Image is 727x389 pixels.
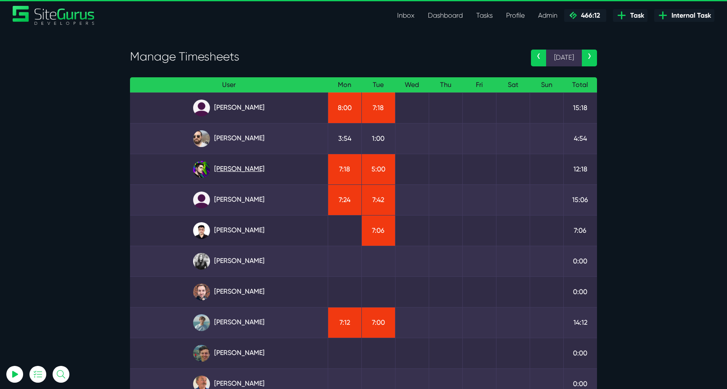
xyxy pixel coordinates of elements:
th: Sun [530,77,563,93]
a: [PERSON_NAME] [137,161,321,178]
th: Tue [361,77,395,93]
img: rgqpcqpgtbr9fmz9rxmm.jpg [193,253,210,270]
img: Sitegurus Logo [13,6,95,25]
img: esb8jb8dmrsykbqurfoz.jpg [193,345,210,362]
a: ‹ [531,50,546,66]
a: [PERSON_NAME] [137,192,321,208]
a: 466:12 [564,9,606,22]
a: [PERSON_NAME] [137,100,321,116]
img: default_qrqg0b.png [193,100,210,116]
img: tfogtqcjwjterk6idyiu.jpg [193,284,210,300]
a: Dashboard [421,7,470,24]
span: 466:12 [578,11,600,19]
a: [PERSON_NAME] [137,284,321,300]
td: 7:18 [328,154,361,184]
td: 4:54 [563,123,597,154]
td: 0:00 [563,276,597,307]
img: xv1kmavyemxtguplm5ir.png [193,222,210,239]
a: [PERSON_NAME] [137,130,321,147]
a: [PERSON_NAME] [137,314,321,331]
span: [DATE] [546,50,582,66]
td: 0:00 [563,246,597,276]
button: Log In [27,148,120,166]
img: rxuxidhawjjb44sgel4e.png [193,161,210,178]
td: 15:18 [563,92,597,123]
img: tkl4csrki1nqjgf0pb1z.png [193,314,210,331]
td: 8:00 [328,92,361,123]
a: [PERSON_NAME] [137,222,321,239]
td: 7:24 [328,184,361,215]
th: Mon [328,77,361,93]
th: Thu [429,77,462,93]
a: Internal Task [654,9,714,22]
th: Total [563,77,597,93]
input: Email [27,99,120,117]
td: 3:54 [328,123,361,154]
a: Admin [531,7,564,24]
td: 7:42 [361,184,395,215]
td: 1:00 [361,123,395,154]
td: 0:00 [563,338,597,368]
th: Wed [395,77,429,93]
td: 12:18 [563,154,597,184]
a: Tasks [470,7,499,24]
td: 7:06 [361,215,395,246]
a: Task [613,9,647,22]
span: Internal Task [668,11,711,21]
a: Profile [499,7,531,24]
span: Task [627,11,644,21]
td: 5:00 [361,154,395,184]
td: 15:06 [563,184,597,215]
td: 7:00 [361,307,395,338]
th: Fri [462,77,496,93]
th: User [130,77,328,93]
img: ublsy46zpoyz6muduycb.jpg [193,130,210,147]
a: [PERSON_NAME] [137,345,321,362]
a: Inbox [390,7,421,24]
th: Sat [496,77,530,93]
a: › [582,50,597,66]
td: 14:12 [563,307,597,338]
td: 7:18 [361,92,395,123]
a: [PERSON_NAME] [137,253,321,270]
a: SiteGurus [13,6,95,25]
img: default_qrqg0b.png [193,192,210,208]
h3: Manage Timesheets [130,50,518,64]
td: 7:06 [563,215,597,246]
td: 7:12 [328,307,361,338]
